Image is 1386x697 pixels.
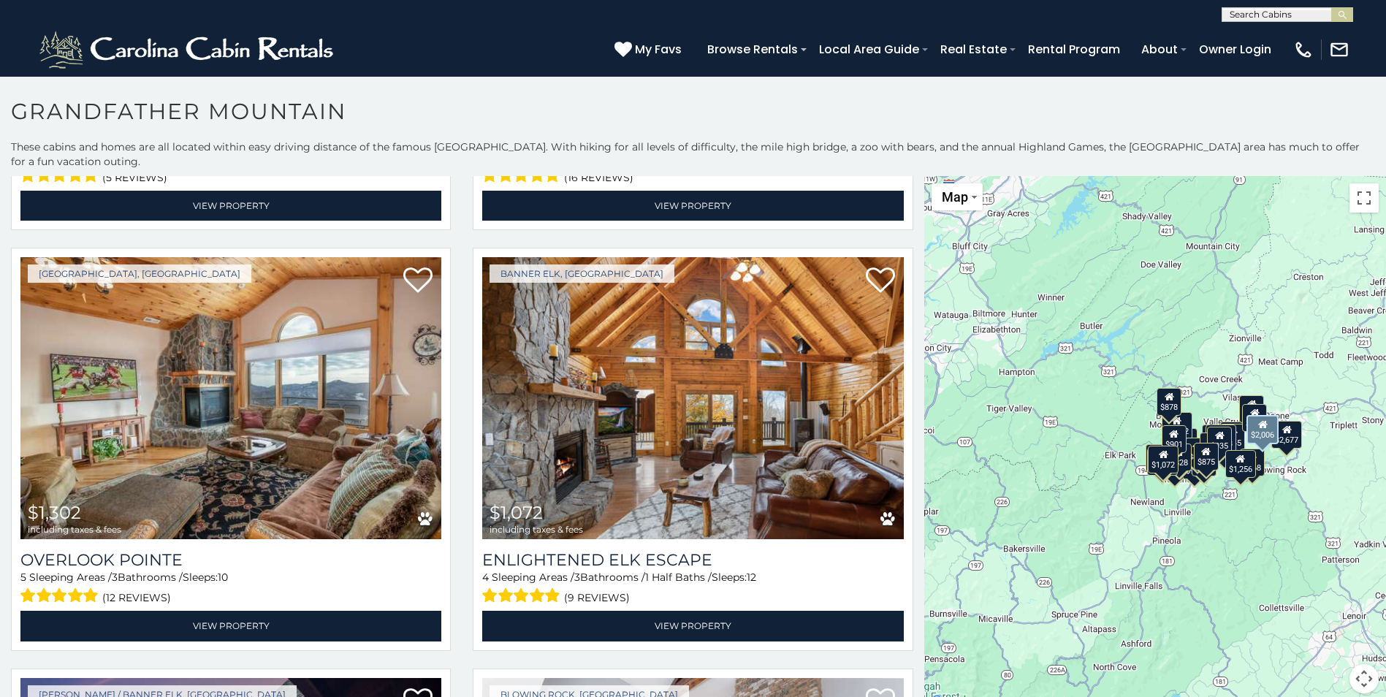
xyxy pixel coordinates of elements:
[20,257,441,539] img: Overlook Pointe
[403,266,433,297] a: Add to favorites
[20,550,441,570] a: Overlook Pointe
[645,571,712,584] span: 1 Half Baths /
[1021,37,1127,62] a: Rental Program
[20,257,441,539] a: Overlook Pointe $1,302 including taxes & fees
[1271,421,1302,449] div: $2,677
[1246,415,1279,444] div: $2,006
[1162,425,1187,453] div: $901
[28,264,251,283] a: [GEOGRAPHIC_DATA], [GEOGRAPHIC_DATA]
[37,28,340,72] img: White-1-2.png
[932,183,983,210] button: Change map style
[1329,39,1349,60] img: mail-regular-white.png
[482,550,903,570] a: Enlightened Elk Escape
[20,570,441,607] div: Sleeping Areas / Bathrooms / Sleeps:
[482,191,903,221] a: View Property
[490,502,543,523] span: $1,072
[1157,388,1181,416] div: $878
[1194,443,1219,471] div: $875
[1240,449,1265,476] div: $768
[218,571,228,584] span: 10
[614,40,685,59] a: My Favs
[812,37,926,62] a: Local Area Guide
[1148,446,1179,473] div: $1,072
[933,37,1014,62] a: Real Estate
[20,571,26,584] span: 5
[28,502,81,523] span: $1,302
[1161,412,1192,440] div: $1,302
[482,257,903,539] img: Enlightened Elk Escape
[564,168,633,187] span: (16 reviews)
[482,570,903,607] div: Sleeping Areas / Bathrooms / Sleeps:
[1220,424,1245,452] div: $845
[1225,450,1255,478] div: $1,256
[1293,39,1314,60] img: phone-regular-white.png
[1205,424,1235,452] div: $1,053
[747,571,756,584] span: 12
[1220,422,1245,449] div: $963
[1349,183,1379,213] button: Toggle fullscreen view
[1167,443,1192,471] div: $828
[20,191,441,221] a: View Property
[1146,444,1176,472] div: $1,509
[942,189,968,205] span: Map
[482,571,489,584] span: 4
[490,264,674,283] a: Banner Elk, [GEOGRAPHIC_DATA]
[1192,37,1279,62] a: Owner Login
[482,611,903,641] a: View Property
[1134,37,1185,62] a: About
[1185,438,1210,465] div: $811
[28,525,121,534] span: including taxes & fees
[564,588,630,607] span: (9 reviews)
[1147,448,1178,476] div: $1,335
[1239,395,1264,423] div: $929
[102,588,171,607] span: (12 reviews)
[635,40,682,58] span: My Favs
[490,525,583,534] span: including taxes & fees
[482,257,903,539] a: Enlightened Elk Escape $1,072 including taxes & fees
[1349,664,1379,693] button: Map camera controls
[1207,427,1232,454] div: $935
[574,571,580,584] span: 3
[1242,404,1267,432] div: $739
[20,611,441,641] a: View Property
[700,37,805,62] a: Browse Rentals
[866,266,895,297] a: Add to favorites
[102,168,167,187] span: (5 reviews)
[112,571,118,584] span: 3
